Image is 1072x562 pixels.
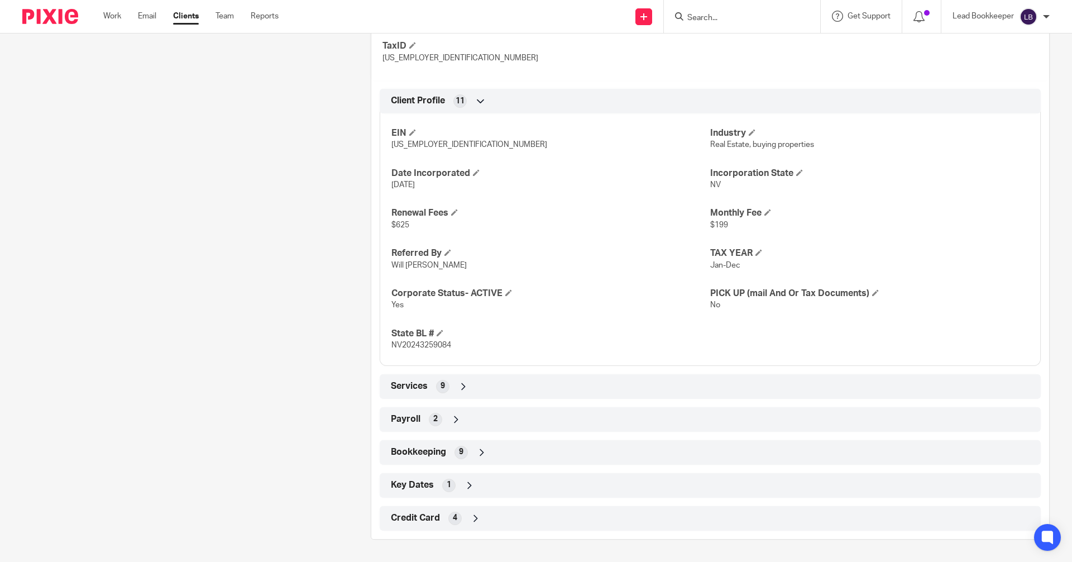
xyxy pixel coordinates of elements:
[391,328,710,340] h4: State BL #
[391,446,446,458] span: Bookkeeping
[391,380,428,392] span: Services
[710,181,721,189] span: NV
[391,95,445,107] span: Client Profile
[710,207,1029,219] h4: Monthly Fee
[391,512,440,524] span: Credit Card
[391,301,404,309] span: Yes
[391,341,451,349] span: NV20243259084
[953,11,1014,22] p: Lead Bookkeeper
[710,261,740,269] span: Jan-Dec
[173,11,199,22] a: Clients
[138,11,156,22] a: Email
[441,380,445,392] span: 9
[251,11,279,22] a: Reports
[459,446,463,458] span: 9
[848,12,891,20] span: Get Support
[710,288,1029,299] h4: PICK UP (mail And Or Tax Documents)
[103,11,121,22] a: Work
[686,13,787,23] input: Search
[391,221,409,229] span: $625
[216,11,234,22] a: Team
[391,141,547,149] span: [US_EMPLOYER_IDENTIFICATION_NUMBER]
[710,301,720,309] span: No
[710,141,814,149] span: Real Estate, buying properties
[391,207,710,219] h4: Renewal Fees
[710,221,728,229] span: $199
[22,9,78,24] img: Pixie
[710,247,1029,259] h4: TAX YEAR
[391,247,710,259] h4: Referred By
[447,479,451,490] span: 1
[382,40,710,52] h4: TaxID
[391,261,467,269] span: Will [PERSON_NAME]
[453,512,457,523] span: 4
[391,479,434,491] span: Key Dates
[710,127,1029,139] h4: Industry
[391,168,710,179] h4: Date Incorporated
[710,168,1029,179] h4: Incorporation State
[391,413,420,425] span: Payroll
[391,181,415,189] span: [DATE]
[433,413,438,425] span: 2
[391,288,710,299] h4: Corporate Status- ACTIVE
[1020,8,1037,26] img: svg%3E
[382,54,538,62] span: [US_EMPLOYER_IDENTIFICATION_NUMBER]
[391,127,710,139] h4: EIN
[456,96,465,107] span: 11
